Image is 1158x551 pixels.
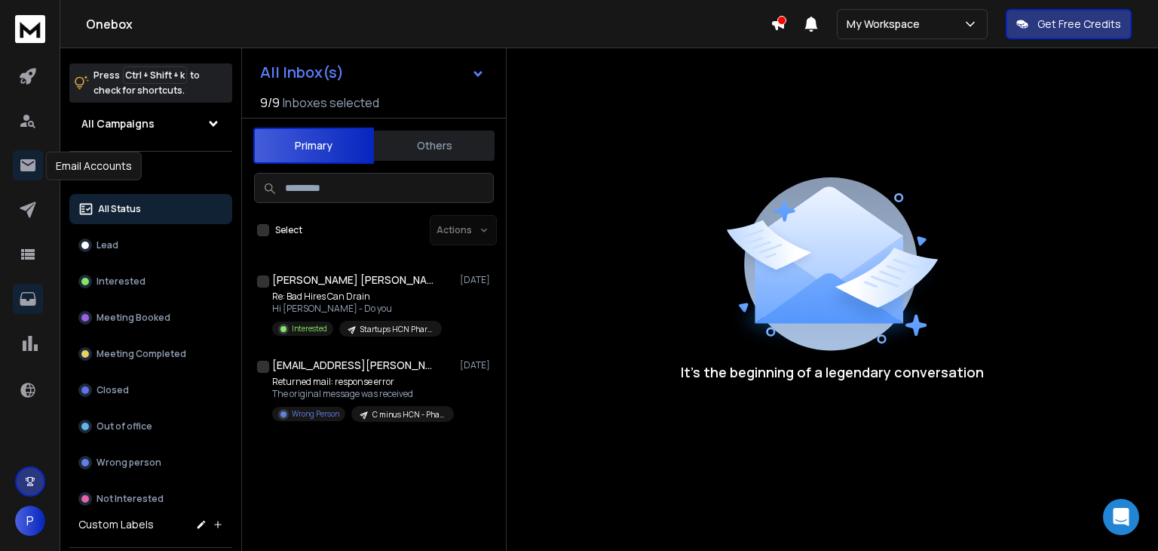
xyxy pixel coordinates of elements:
[374,129,495,162] button: Others
[272,303,442,315] p: Hi [PERSON_NAME] - Do you
[283,94,379,112] h3: Inboxes selected
[96,348,186,360] p: Meeting Completed
[292,408,339,420] p: Wrong Person
[360,324,433,335] p: Startups HCN Pharma & Medical 2
[69,109,232,139] button: All Campaigns
[275,224,302,236] label: Select
[847,17,926,32] p: My Workspace
[81,116,155,131] h1: All Campaigns
[96,384,129,396] p: Closed
[15,506,45,536] button: P
[460,359,494,371] p: [DATE]
[272,272,438,288] h1: [PERSON_NAME] [PERSON_NAME]
[69,164,232,185] h3: Filters
[1006,9,1132,39] button: Get Free Credits
[46,152,142,180] div: Email Accounts
[460,274,494,286] p: [DATE]
[123,66,187,84] span: Ctrl + Shift + k
[98,203,141,215] p: All Status
[96,493,164,505] p: Not Interested
[69,266,232,297] button: Interested
[272,291,442,303] p: Re: Bad Hires Can Drain
[681,362,984,383] p: It’s the beginning of a legendary conversation
[292,323,327,334] p: Interested
[248,57,497,88] button: All Inbox(s)
[69,303,232,333] button: Meeting Booked
[86,15,770,33] h1: Onebox
[96,312,170,324] p: Meeting Booked
[272,358,438,373] h1: [EMAIL_ADDRESS][PERSON_NAME][DOMAIN_NAME]
[96,457,161,469] p: Wrong person
[69,194,232,224] button: All Status
[253,128,374,164] button: Primary
[69,230,232,260] button: Lead
[96,275,146,288] p: Interested
[69,484,232,514] button: Not Interested
[69,339,232,369] button: Meeting Completed
[69,448,232,478] button: Wrong person
[260,65,344,80] h1: All Inbox(s)
[69,375,232,405] button: Closed
[1103,499,1139,535] div: Open Intercom Messenger
[272,376,453,388] p: Returned mail: response error
[96,239,118,251] p: Lead
[78,517,154,532] h3: Custom Labels
[15,15,45,43] img: logo
[96,420,152,432] p: Out of office
[272,388,453,400] p: The original message was received
[260,94,280,112] span: 9 / 9
[1037,17,1121,32] p: Get Free Credits
[69,411,232,442] button: Out of office
[93,68,200,98] p: Press to check for shortcuts.
[372,409,445,420] p: C minus HCN - Pharma & Medical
